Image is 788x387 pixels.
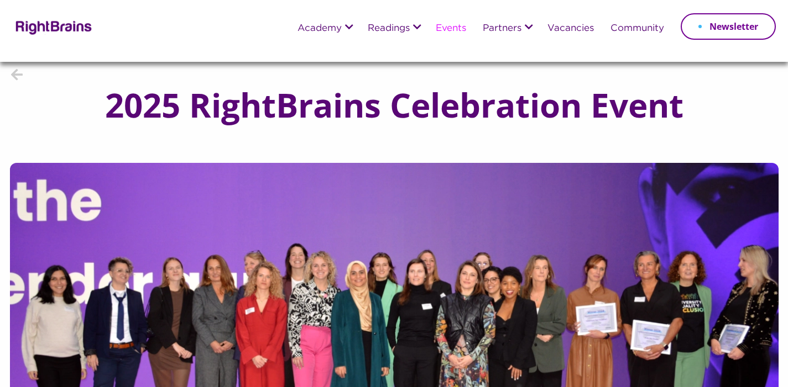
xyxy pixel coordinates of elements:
[681,13,776,40] a: Newsletter
[83,87,706,123] h1: 2025 RightBrains Celebration Event
[298,24,342,34] a: Academy
[368,24,410,34] a: Readings
[12,19,92,35] img: Rightbrains
[610,24,664,34] a: Community
[547,24,594,34] a: Vacancies
[436,24,466,34] a: Events
[483,24,521,34] a: Partners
